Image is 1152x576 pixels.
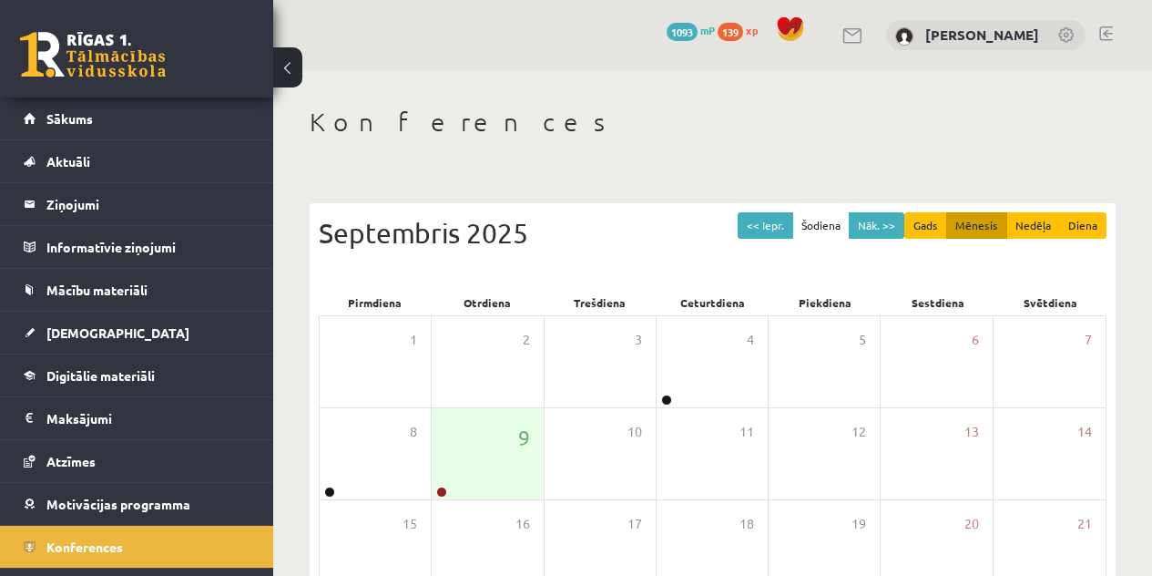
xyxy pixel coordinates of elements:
button: Nedēļa [1006,212,1060,239]
button: Gads [904,212,947,239]
a: Digitālie materiāli [24,355,250,396]
button: Šodiena [792,212,850,239]
a: Mācību materiāli [24,269,250,311]
a: Sākums [24,98,250,139]
span: 9 [518,422,530,453]
span: 2 [523,330,530,350]
span: 19 [851,514,866,534]
span: 16 [515,514,530,534]
span: 10 [627,422,642,442]
span: 12 [851,422,866,442]
span: 18 [739,514,754,534]
a: Rīgas 1. Tālmācības vidusskola [20,32,166,77]
span: 13 [964,422,979,442]
legend: Informatīvie ziņojumi [46,226,250,268]
a: Motivācijas programma [24,483,250,525]
div: Trešdiena [544,290,657,315]
div: Ceturtdiena [657,290,770,315]
span: 20 [964,514,979,534]
a: [PERSON_NAME] [925,26,1039,44]
span: Digitālie materiāli [46,367,155,384]
button: Mēnesis [946,212,1007,239]
a: Informatīvie ziņojumi [24,226,250,268]
span: mP [700,23,715,37]
span: 21 [1077,514,1092,534]
legend: Maksājumi [46,397,250,439]
a: [DEMOGRAPHIC_DATA] [24,312,250,354]
div: Pirmdiena [319,290,432,315]
span: 4 [747,330,754,350]
button: Diena [1059,212,1106,239]
div: Otrdiena [432,290,545,315]
a: Aktuāli [24,140,250,182]
a: Ziņojumi [24,183,250,225]
span: Aktuāli [46,153,90,170]
span: Mācību materiāli [46,282,148,298]
span: 7 [1085,330,1092,350]
span: Sākums [46,110,93,127]
span: 8 [410,422,417,442]
a: Konferences [24,526,250,568]
img: Kate Birğele [895,27,913,46]
span: 5 [859,330,866,350]
span: Motivācijas programma [46,496,190,512]
a: 139 xp [718,23,767,37]
span: 1 [410,330,417,350]
span: 139 [718,23,743,41]
span: 17 [627,514,642,534]
span: 11 [739,422,754,442]
span: Atzīmes [46,453,96,469]
a: Maksājumi [24,397,250,439]
button: Nāk. >> [849,212,904,239]
span: 15 [403,514,417,534]
span: [DEMOGRAPHIC_DATA] [46,324,189,341]
a: 1093 mP [667,23,715,37]
span: 3 [635,330,642,350]
span: 6 [972,330,979,350]
div: Piekdiena [769,290,882,315]
span: 1093 [667,23,698,41]
div: Svētdiena [994,290,1106,315]
span: xp [746,23,758,37]
span: 14 [1077,422,1092,442]
a: Atzīmes [24,440,250,482]
div: Sestdiena [882,290,994,315]
span: Konferences [46,539,123,555]
h1: Konferences [310,107,1116,138]
button: << Iepr. [738,212,793,239]
legend: Ziņojumi [46,183,250,225]
div: Septembris 2025 [319,212,1106,253]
